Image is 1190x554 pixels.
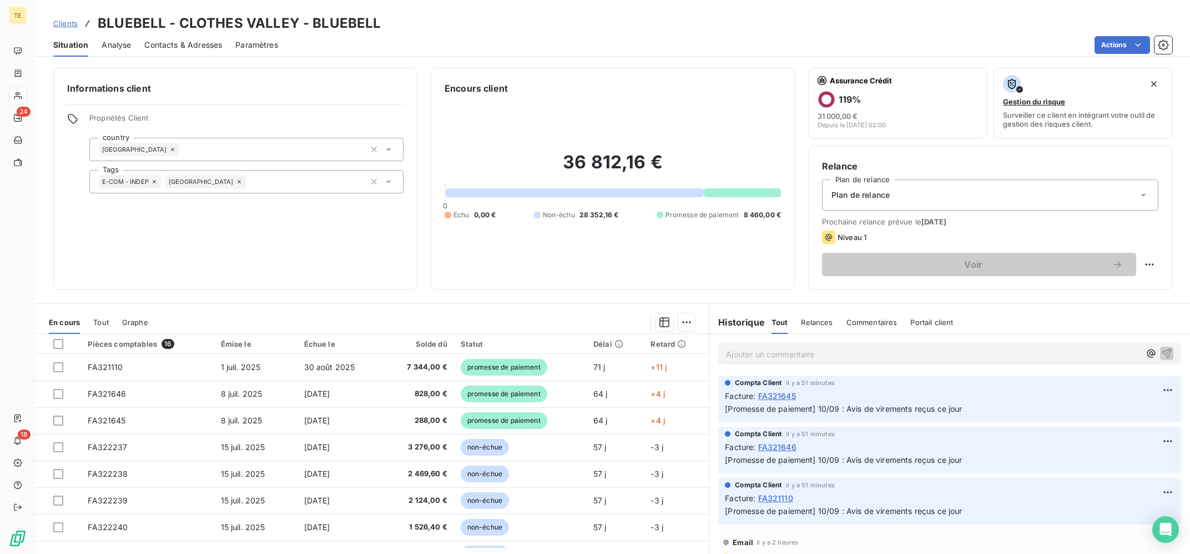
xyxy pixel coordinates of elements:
div: Pièces comptables [88,339,207,349]
span: Depuis le [DATE] 02:00 [818,122,886,128]
span: FA321646 [88,389,126,398]
span: 0,00 € [474,210,496,220]
span: +4 j [651,416,665,425]
h6: 119 % [839,94,861,105]
span: E-COM - INDEP [102,178,149,185]
span: il y a 51 minutes [786,380,835,386]
span: 64 j [593,416,608,425]
span: Graphe [122,318,148,327]
span: FA322238 [88,469,128,478]
span: 3 276,00 € [389,442,447,453]
h6: Relance [822,159,1158,173]
span: [DATE] [304,416,330,425]
span: 8 460,00 € [744,210,781,220]
span: -3 j [651,522,663,532]
span: Analyse [102,39,131,51]
input: Ajouter une valeur [179,144,188,154]
span: 2 124,00 € [389,495,447,506]
span: Facture : [725,390,755,402]
span: -3 j [651,496,663,505]
span: Portail client [910,318,953,327]
span: 16 [162,339,174,349]
span: Assurance Crédit [830,76,977,85]
h6: Encours client [445,82,508,95]
span: Contacts & Adresses [144,39,222,51]
span: 57 j [593,522,607,532]
span: non-échue [461,492,509,509]
img: Logo LeanPay [9,530,27,547]
div: Solde dû [389,340,447,348]
span: 2 469,60 € [389,468,447,480]
span: 8 juil. 2025 [221,416,263,425]
span: 15 juil. 2025 [221,496,265,505]
h6: Historique [709,316,765,329]
span: 288,00 € [389,415,447,426]
span: -3 j [651,442,663,452]
span: 828,00 € [389,388,447,400]
span: 1 juil. 2025 [221,362,261,372]
span: FA322237 [88,442,127,452]
span: FA322239 [88,496,128,505]
span: 71 j [593,362,606,372]
span: Facture : [725,492,755,504]
span: 30 août 2025 [304,362,355,372]
div: Retard [651,340,702,348]
h6: Informations client [67,82,404,95]
span: 15 juil. 2025 [221,469,265,478]
span: Clients [53,19,78,28]
span: Relances [801,318,833,327]
span: Compta Client [735,480,781,490]
span: Gestion du risque [1003,97,1065,106]
span: 7 344,00 € [389,362,447,373]
span: [Promesse de paiement] 10/09 : Avis de virements reçus ce jour [725,455,962,465]
span: Plan de relance [831,189,890,201]
span: 31 000,00 € [818,112,858,121]
span: Commentaires [846,318,897,327]
span: non-échue [461,519,509,536]
input: Ajouter une valeur [246,177,255,187]
span: Email [733,538,753,547]
span: En cours [49,318,80,327]
div: TE [9,7,27,24]
div: Échue le [304,340,376,348]
span: Tout [772,318,788,327]
span: 18 [18,430,31,440]
span: Facture : [725,441,755,453]
span: non-échue [461,439,509,456]
span: Non-échu [543,210,575,220]
button: Voir [822,253,1136,276]
div: Open Intercom Messenger [1152,516,1179,543]
span: FA321645 [88,416,125,425]
span: Situation [53,39,88,51]
a: Clients [53,18,78,29]
span: [DATE] [304,389,330,398]
button: Assurance Crédit119%31 000,00 €Depuis le [DATE] 02:00 [808,68,987,139]
span: Compta Client [735,429,781,439]
span: -3 j [651,469,663,478]
span: 57 j [593,496,607,505]
span: 8 juil. 2025 [221,389,263,398]
span: [GEOGRAPHIC_DATA] [169,178,234,185]
span: 15 juil. 2025 [221,522,265,532]
span: [DATE] [304,496,330,505]
span: 57 j [593,469,607,478]
div: Délai [593,340,637,348]
span: il y a 2 heures [757,539,798,546]
span: Prochaine relance prévue le [822,217,1158,226]
span: 28 352,16 € [579,210,619,220]
span: [GEOGRAPHIC_DATA] [102,146,167,153]
span: [DATE] [304,522,330,532]
span: Paramètres [235,39,278,51]
span: [DATE] [304,442,330,452]
span: FA321110 [758,492,793,504]
span: FA321646 [758,441,796,453]
span: il y a 51 minutes [786,482,835,488]
button: Actions [1095,36,1150,54]
span: [Promesse de paiement] 10/09 : Avis de virements reçus ce jour [725,404,962,413]
span: 64 j [593,389,608,398]
span: 1 526,40 € [389,522,447,533]
div: Statut [461,340,580,348]
span: Compta Client [735,378,781,388]
span: +11 j [651,362,667,372]
h2: 36 812,16 € [445,151,781,184]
